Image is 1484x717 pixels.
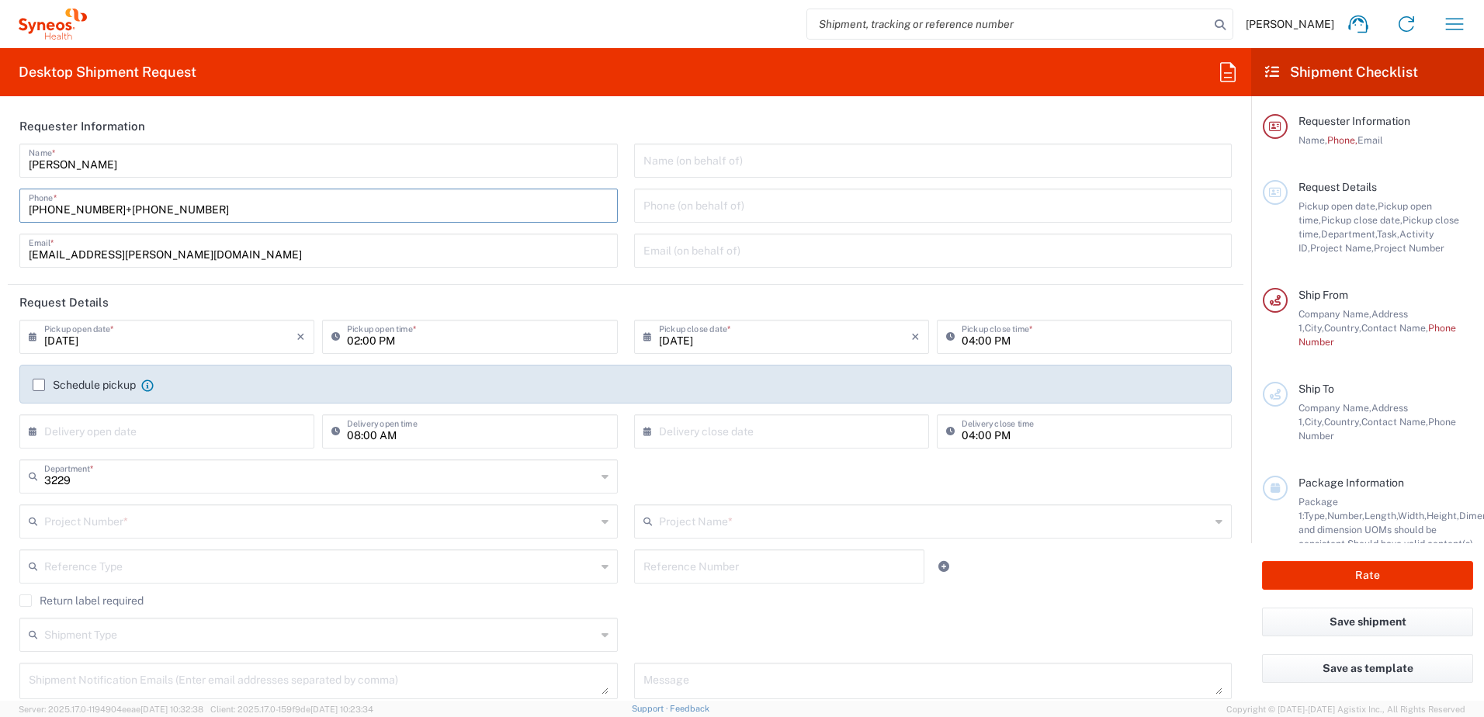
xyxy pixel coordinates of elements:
label: Return label required [19,594,144,607]
button: Save as template [1262,654,1473,683]
span: Number, [1327,510,1364,521]
span: Width, [1398,510,1427,521]
span: [DATE] 10:32:38 [140,705,203,714]
input: Shipment, tracking or reference number [807,9,1209,39]
span: Request Details [1298,181,1377,193]
span: Name, [1298,134,1327,146]
span: Pickup close date, [1321,214,1403,226]
span: Requester Information [1298,115,1410,127]
button: Save shipment [1262,608,1473,636]
span: Project Number [1374,242,1444,254]
span: Height, [1427,510,1459,521]
span: City, [1305,322,1324,334]
i: × [911,324,920,349]
a: Support [632,704,671,713]
span: Client: 2025.17.0-159f9de [210,705,373,714]
span: Phone, [1327,134,1357,146]
span: Country, [1324,416,1361,428]
span: Project Name, [1310,242,1374,254]
button: Rate [1262,561,1473,590]
span: Package 1: [1298,496,1338,521]
span: Package Information [1298,476,1404,489]
h2: Shipment Checklist [1265,63,1418,81]
i: × [296,324,305,349]
span: Company Name, [1298,308,1371,320]
span: Server: 2025.17.0-1194904eeae [19,705,203,714]
span: City, [1305,416,1324,428]
span: Ship From [1298,289,1348,301]
span: Country, [1324,322,1361,334]
a: Feedback [670,704,709,713]
span: Contact Name, [1361,322,1428,334]
span: Ship To [1298,383,1334,395]
h2: Desktop Shipment Request [19,63,196,81]
span: Email [1357,134,1383,146]
span: Copyright © [DATE]-[DATE] Agistix Inc., All Rights Reserved [1226,702,1465,716]
span: Type, [1304,510,1327,521]
span: Contact Name, [1361,416,1428,428]
h2: Requester Information [19,119,145,134]
span: Department, [1321,228,1377,240]
span: [DATE] 10:23:34 [310,705,373,714]
span: Length, [1364,510,1398,521]
span: [PERSON_NAME] [1246,17,1334,31]
span: Pickup open date, [1298,200,1378,212]
span: Company Name, [1298,402,1371,414]
h2: Request Details [19,295,109,310]
a: Add Reference [933,556,955,577]
label: Schedule pickup [33,379,136,391]
span: Task, [1377,228,1399,240]
span: Should have valid content(s) [1347,538,1473,549]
